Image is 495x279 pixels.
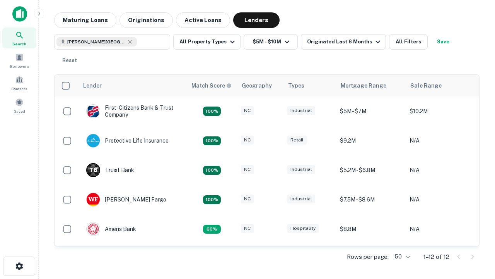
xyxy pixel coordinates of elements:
[191,81,232,90] div: Capitalize uses an advanced AI algorithm to match your search with the best lender. The match sco...
[86,104,179,118] div: First-citizens Bank & Trust Company
[287,195,315,203] div: Industrial
[392,251,411,262] div: 50
[203,166,221,175] div: Matching Properties: 3, hasApolloMatch: undefined
[336,155,406,185] td: $5.2M - $6.8M
[10,63,29,69] span: Borrowers
[410,81,442,90] div: Sale Range
[423,252,449,262] p: 1–12 of 12
[119,12,173,28] button: Originations
[341,81,386,90] div: Mortgage Range
[2,72,36,93] a: Contacts
[203,136,221,146] div: Matching Properties: 2, hasApolloMatch: undefined
[406,96,475,126] td: $10.2M
[14,108,25,114] span: Saved
[406,214,475,244] td: N/A
[203,225,221,234] div: Matching Properties: 1, hasApolloMatch: undefined
[406,126,475,155] td: N/A
[87,134,100,147] img: picture
[241,136,254,145] div: NC
[241,224,254,233] div: NC
[57,53,82,68] button: Reset
[301,34,386,50] button: Originated Last 6 Months
[54,12,116,28] button: Maturing Loans
[191,81,230,90] h6: Match Score
[2,50,36,71] a: Borrowers
[187,75,237,96] th: Capitalize uses an advanced AI algorithm to match your search with the best lender. The match sco...
[336,185,406,214] td: $7.5M - $8.6M
[287,224,319,233] div: Hospitality
[336,214,406,244] td: $8.8M
[406,244,475,273] td: N/A
[287,165,315,174] div: Industrial
[287,136,307,145] div: Retail
[237,75,283,96] th: Geography
[203,195,221,205] div: Matching Properties: 2, hasApolloMatch: undefined
[431,34,456,50] button: Save your search to get updates of matches that match your search criteria.
[242,81,272,90] div: Geography
[241,106,254,115] div: NC
[287,106,315,115] div: Industrial
[406,155,475,185] td: N/A
[336,126,406,155] td: $9.2M
[203,107,221,116] div: Matching Properties: 2, hasApolloMatch: undefined
[283,75,336,96] th: Types
[87,222,100,236] img: picture
[79,75,187,96] th: Lender
[2,28,36,48] a: Search
[241,165,254,174] div: NC
[173,34,241,50] button: All Property Types
[87,105,100,118] img: picture
[288,81,304,90] div: Types
[89,166,97,174] p: T B
[241,195,254,203] div: NC
[12,6,27,22] img: capitalize-icon.png
[456,192,495,229] iframe: Chat Widget
[87,193,100,206] img: picture
[336,75,406,96] th: Mortgage Range
[389,34,428,50] button: All Filters
[233,12,280,28] button: Lenders
[307,37,382,46] div: Originated Last 6 Months
[244,34,298,50] button: $5M - $10M
[12,41,26,47] span: Search
[12,86,27,92] span: Contacts
[336,96,406,126] td: $5M - $7M
[86,163,134,177] div: Truist Bank
[406,75,475,96] th: Sale Range
[83,81,102,90] div: Lender
[336,244,406,273] td: $9.2M
[67,38,125,45] span: [PERSON_NAME][GEOGRAPHIC_DATA], [GEOGRAPHIC_DATA]
[86,193,166,207] div: [PERSON_NAME] Fargo
[176,12,230,28] button: Active Loans
[86,222,136,236] div: Ameris Bank
[2,95,36,116] a: Saved
[86,134,169,148] div: Protective Life Insurance
[347,252,389,262] p: Rows per page:
[406,185,475,214] td: N/A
